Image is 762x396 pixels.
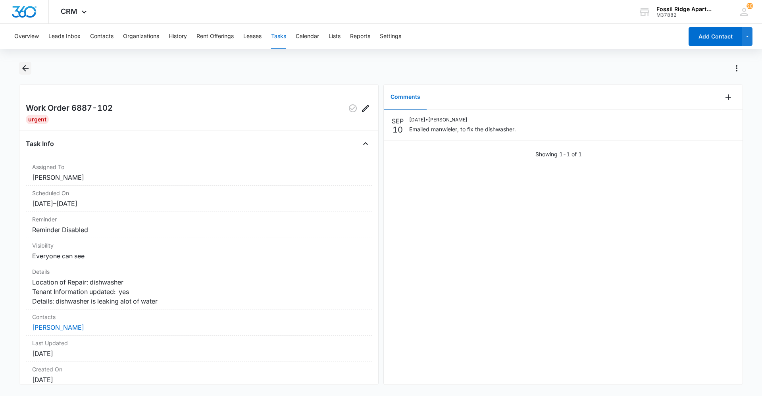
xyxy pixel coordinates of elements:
div: Contacts[PERSON_NAME] [26,309,372,336]
button: Edit [359,102,372,115]
dt: Reminder [32,215,366,223]
div: Assigned To[PERSON_NAME] [26,160,372,186]
dd: Everyone can see [32,251,366,261]
h4: Task Info [26,139,54,148]
dd: [DATE] [32,375,366,384]
p: Showing 1-1 of 1 [535,150,582,158]
div: DetailsLocation of Repair: dishwasher Tenant Information updated: yes Details: dishwasher is leak... [26,264,372,309]
div: VisibilityEveryone can see [26,238,372,264]
p: [DATE] • [PERSON_NAME] [409,116,516,123]
div: Last Updated[DATE] [26,336,372,362]
button: Tasks [271,24,286,49]
button: Close [359,137,372,150]
h2: Work Order 6887-102 [26,102,113,115]
div: account id [656,12,714,18]
button: Calendar [296,24,319,49]
button: Lists [329,24,341,49]
div: ReminderReminder Disabled [26,212,372,238]
span: 20 [747,3,753,9]
dd: Location of Repair: dishwasher Tenant Information updated: yes Details: dishwasher is leaking alo... [32,277,366,306]
dt: Scheduled On [32,189,366,197]
button: Rent Offerings [196,24,234,49]
p: Emailed manwieler, to fix the dishwasher. [409,125,516,133]
dd: [PERSON_NAME] [32,173,366,182]
button: Reports [350,24,370,49]
dd: Reminder Disabled [32,225,366,235]
button: History [169,24,187,49]
button: Comments [384,85,427,110]
dt: Assigned To [32,163,366,171]
dd: [DATE] [32,349,366,358]
div: Urgent [26,115,49,124]
button: Leases [243,24,262,49]
button: Add Comment [722,91,735,104]
button: Actions [730,62,743,75]
div: Scheduled On[DATE]–[DATE] [26,186,372,212]
dt: Details [32,267,366,276]
button: Contacts [90,24,114,49]
div: Created On[DATE] [26,362,372,388]
button: Back [19,62,31,75]
button: Organizations [123,24,159,49]
button: Settings [380,24,401,49]
span: CRM [61,7,77,15]
a: [PERSON_NAME] [32,323,84,331]
div: notifications count [747,3,753,9]
dt: Contacts [32,313,366,321]
p: SEP [392,116,404,126]
dd: [DATE] – [DATE] [32,199,366,208]
dt: Visibility [32,241,366,250]
button: Leads Inbox [48,24,81,49]
button: Add Contact [689,27,742,46]
dt: Last Updated [32,339,366,347]
p: 10 [393,126,403,134]
dt: Created On [32,365,366,373]
button: Overview [14,24,39,49]
div: account name [656,6,714,12]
